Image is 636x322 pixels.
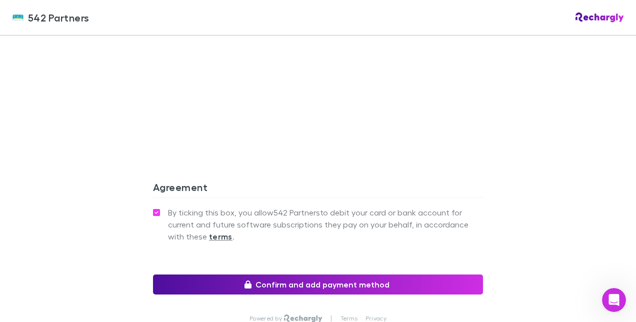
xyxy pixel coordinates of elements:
[12,11,24,23] img: 542 Partners's Logo
[28,10,89,25] span: 542 Partners
[209,231,232,241] strong: terms
[575,12,624,22] img: Rechargly Logo
[602,288,626,312] iframe: Intercom live chat
[153,274,483,294] button: Confirm and add payment method
[168,206,483,242] span: By ticking this box, you allow 542 Partners to debit your card or bank account for current and fu...
[153,181,483,197] h3: Agreement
